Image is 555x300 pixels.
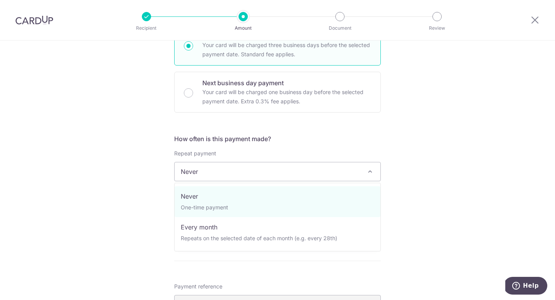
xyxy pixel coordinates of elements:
label: Repeat payment [174,150,216,157]
small: Repeats on the selected date of each month (e.g. every 28th) [181,235,337,241]
span: Payment reference [174,283,222,290]
p: Your card will be charged three business days before the selected payment date. Standard fee appl... [202,40,371,59]
span: Never [175,162,380,181]
p: Your card will be charged one business day before the selected payment date. Extra 0.3% fee applies. [202,88,371,106]
p: Document [311,24,368,32]
p: Amount [215,24,272,32]
iframe: Opens a widget where you can find more information [505,277,547,296]
p: Recipient [118,24,175,32]
h5: How often is this payment made? [174,134,381,143]
p: Never [181,192,374,201]
p: Every month [181,222,374,232]
p: Review [409,24,466,32]
small: One-time payment [181,204,228,211]
p: Next business day payment [202,78,371,88]
img: CardUp [15,15,53,25]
